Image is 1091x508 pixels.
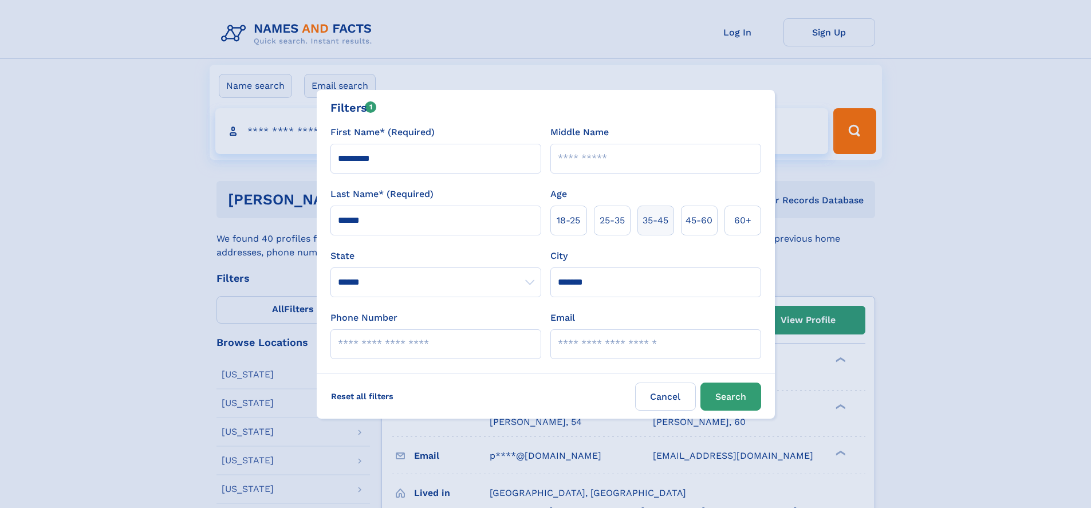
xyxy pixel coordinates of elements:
label: Phone Number [330,311,397,325]
label: First Name* (Required) [330,125,435,139]
label: Reset all filters [324,383,401,410]
span: 35‑45 [643,214,668,227]
span: 18‑25 [557,214,580,227]
label: Last Name* (Required) [330,187,434,201]
span: 45‑60 [686,214,712,227]
label: Age [550,187,567,201]
span: 60+ [734,214,751,227]
button: Search [700,383,761,411]
span: 25‑35 [600,214,625,227]
label: City [550,249,568,263]
label: State [330,249,541,263]
div: Filters [330,99,377,116]
label: Cancel [635,383,696,411]
label: Middle Name [550,125,609,139]
label: Email [550,311,575,325]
